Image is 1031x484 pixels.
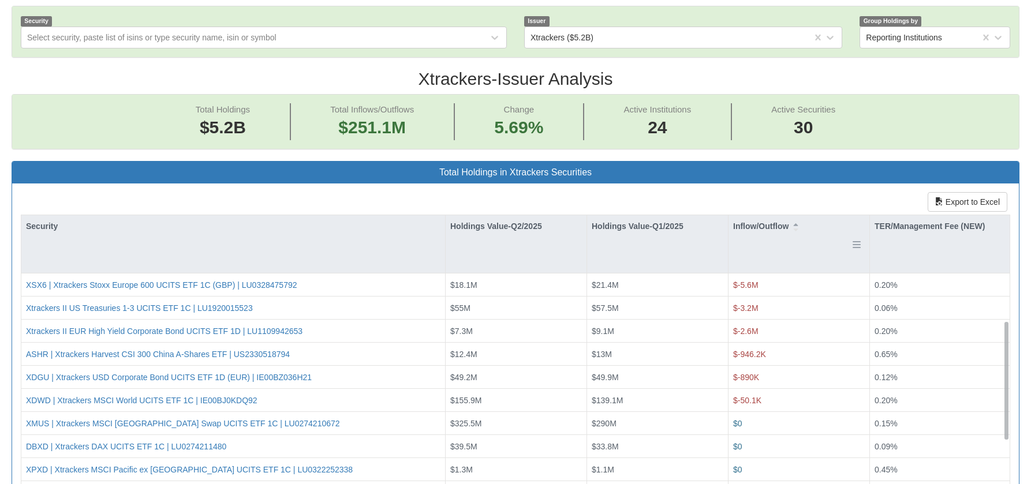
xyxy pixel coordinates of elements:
div: 0.20% [875,395,1005,406]
span: $139.1M [592,396,623,405]
span: Active Securities [771,104,835,114]
span: $-946.2K [733,350,766,359]
span: Total Inflows/Outflows [330,104,414,114]
span: $1.1M [592,465,614,474]
span: Security [21,16,52,26]
h3: Total Holdings in Xtrackers Securities [21,167,1010,178]
div: 0.06% [875,302,1005,314]
span: $5.2B [200,118,246,137]
span: $49.2M [450,373,477,382]
span: $-2.6M [733,327,759,336]
span: $-50.1K [733,396,761,405]
span: Group Holdings by [860,16,921,26]
span: $18.1M [450,280,477,290]
button: XPXD | Xtrackers MSCI Pacific ex [GEOGRAPHIC_DATA] UCITS ETF 1C | LU0322252338 [26,464,353,475]
button: XMUS | Xtrackers MSCI [GEOGRAPHIC_DATA] Swap UCITS ETF 1C | LU0274210672 [26,418,340,429]
span: $57.5M [592,303,619,313]
button: DBXD | Xtrackers DAX UCITS ETF 1C | LU0274211480 [26,441,226,452]
button: XSX6 | Xtrackers Stoxx Europe 600 UCITS ETF 1C (GBP) | LU0328475792 [26,279,297,291]
span: $21.4M [592,280,619,290]
span: Total Holdings [196,104,250,114]
span: $55M [450,303,470,313]
span: $0 [733,465,742,474]
button: Xtrackers II US Treasuries 1-3 UCITS ETF 1C | LU1920015523 [26,302,253,314]
span: $251.1M [338,118,406,137]
div: 0.15% [875,418,1005,429]
span: $9.1M [592,327,614,336]
div: 0.45% [875,464,1005,475]
button: XDGU | Xtrackers USD Corporate Bond UCITS ETF 1D (EUR) | IE00BZ036H21 [26,372,312,383]
span: $-3.2M [733,303,759,313]
span: Active Institutions [623,104,691,114]
div: Holdings Value-Q1/2025 [587,215,728,237]
span: $-890K [733,373,759,382]
span: 5.69% [494,115,543,140]
div: Xtrackers ($5.2B) [531,32,593,43]
span: $12.4M [450,350,477,359]
div: Security [21,215,445,237]
span: 24 [623,115,691,140]
span: $0 [733,419,742,428]
button: Export to Excel [928,192,1007,212]
div: Holdings Value-Q2/2025 [446,215,587,237]
div: Reporting Institutions [866,32,942,43]
span: Issuer [524,16,550,26]
button: ASHR | Xtrackers Harvest CSI 300 China A-Shares ETF | US2330518794 [26,348,290,360]
div: Select security, paste list of isins or type security name, isin or symbol [27,32,277,43]
span: $1.3M [450,465,473,474]
span: $0 [733,442,742,451]
span: Change [504,104,535,114]
div: Inflow/Outflow [729,215,869,237]
h2: Xtrackers - Issuer Analysis [12,69,1019,88]
div: 0.12% [875,372,1005,383]
span: $49.9M [592,373,619,382]
div: 0.20% [875,279,1005,291]
span: $-5.6M [733,280,759,290]
span: $39.5M [450,442,477,451]
span: 30 [771,115,835,140]
div: TER/Management Fee (NEW) [870,215,1010,237]
div: 0.20% [875,325,1005,337]
button: Xtrackers II EUR High Yield Corporate Bond UCITS ETF 1D | LU1109942653 [26,325,302,337]
span: $325.5M [450,419,481,428]
span: $13M [592,350,612,359]
span: $33.8M [592,442,619,451]
div: 0.65% [875,348,1005,360]
span: $155.9M [450,396,481,405]
span: $7.3M [450,327,473,336]
div: 0.09% [875,441,1005,452]
button: XDWD | Xtrackers MSCI World UCITS ETF 1C | IE00BJ0KDQ92 [26,395,257,406]
span: $290M [592,419,617,428]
